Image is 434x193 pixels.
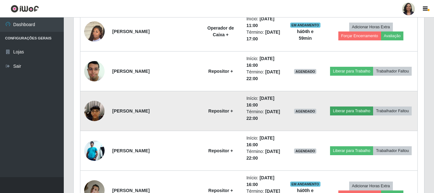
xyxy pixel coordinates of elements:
span: EM ANDAMENTO [290,182,320,187]
time: [DATE] 16:00 [246,56,275,68]
img: 1742566270461.jpeg [84,141,105,161]
time: [DATE] 16:00 [246,96,275,107]
span: AGENDADO [294,69,316,74]
strong: [PERSON_NAME] [112,108,150,114]
button: Adicionar Horas Extra [349,182,393,190]
strong: há 04 h e 59 min [297,29,313,41]
span: AGENDADO [294,148,316,154]
strong: [PERSON_NAME] [112,69,150,74]
li: Início: [246,135,283,148]
span: AGENDADO [294,109,316,114]
button: Forçar Encerramento [338,31,381,40]
li: Término: [246,69,283,82]
strong: [PERSON_NAME] [112,188,150,193]
li: Término: [246,29,283,42]
time: [DATE] 16:00 [246,135,275,147]
strong: Repositor + [208,108,233,114]
li: Início: [246,16,283,29]
li: Término: [246,108,283,122]
button: Avaliação [381,31,404,40]
li: Início: [246,95,283,108]
button: Adicionar Horas Extra [349,23,393,31]
img: 1602822418188.jpeg [84,58,105,85]
button: Liberar para Trabalho [330,146,373,155]
strong: Repositor + [208,188,233,193]
strong: Repositor + [208,69,233,74]
strong: Repositor + [208,148,233,153]
img: 1745635313698.jpeg [84,13,105,50]
strong: [PERSON_NAME] [112,148,150,153]
strong: Operador de Caixa + [207,25,234,37]
button: Trabalhador Faltou [373,146,412,155]
strong: [PERSON_NAME] [112,29,150,34]
button: Liberar para Trabalho [330,67,373,76]
li: Término: [246,148,283,162]
button: Trabalhador Faltou [373,67,412,76]
li: Início: [246,55,283,69]
li: Início: [246,175,283,188]
img: CoreUI Logo [11,5,39,13]
span: EM ANDAMENTO [290,23,320,28]
img: 1741891769179.jpeg [84,93,105,129]
button: Liberar para Trabalho [330,107,373,115]
button: Trabalhador Faltou [373,107,412,115]
time: [DATE] 16:00 [246,175,275,187]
